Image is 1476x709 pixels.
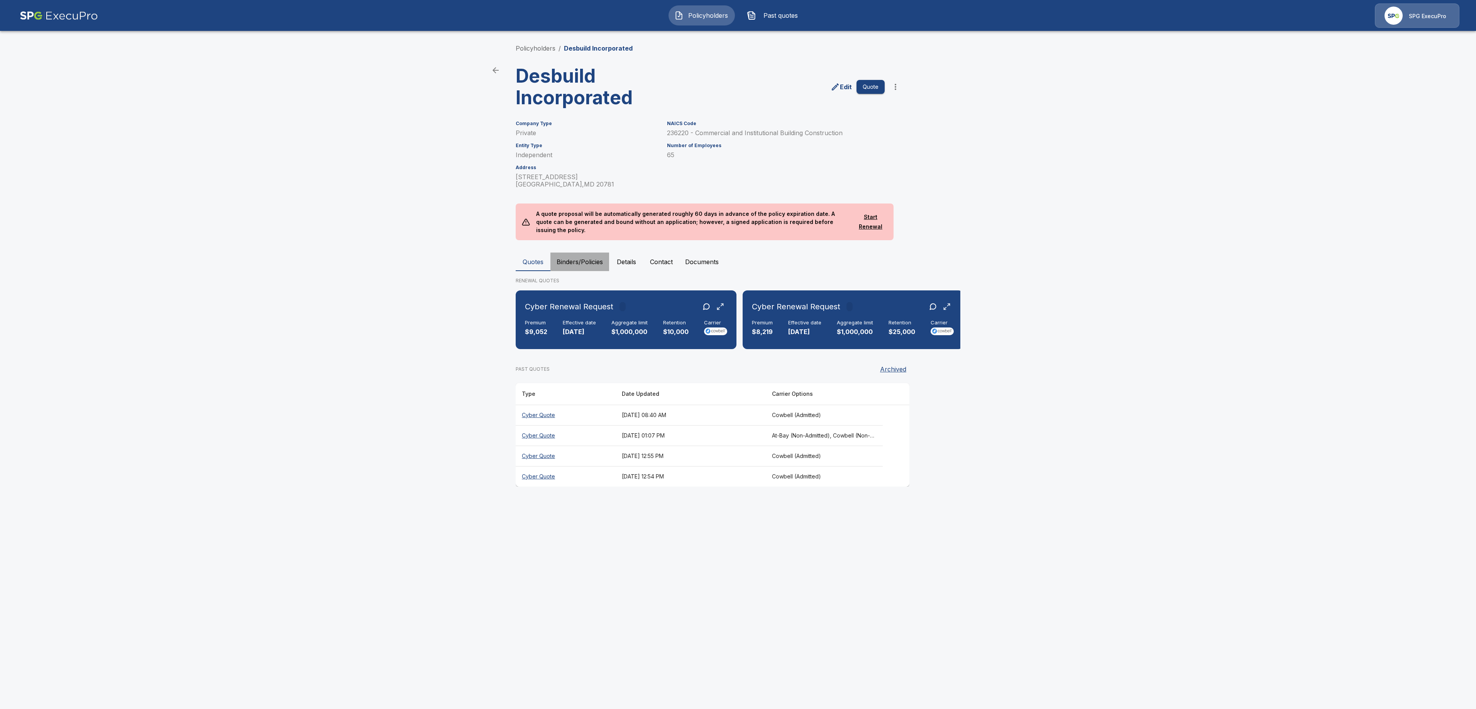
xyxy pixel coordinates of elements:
h6: Aggregate limit [837,320,873,326]
button: Past quotes IconPast quotes [741,5,807,25]
th: Cowbell (Admitted) [766,446,883,466]
p: 236220 - Commercial and Institutional Building Construction [667,129,885,137]
th: Type [516,383,616,405]
p: RENEWAL QUOTES [516,277,960,284]
th: [DATE] 12:55 PM [616,446,766,466]
p: PAST QUOTES [516,366,550,373]
p: [DATE] [788,327,821,336]
h6: Address [516,165,658,170]
th: Cyber Quote [516,405,616,425]
img: AA Logo [20,3,98,28]
p: $25,000 [889,327,915,336]
p: $8,219 [752,327,773,336]
th: Cowbell (Admitted) [766,466,883,487]
h6: Number of Employees [667,143,885,148]
th: [DATE] 01:07 PM [616,425,766,446]
h6: Premium [752,320,773,326]
th: Cyber Quote [516,446,616,466]
h6: Cyber Renewal Request [525,300,613,313]
div: policyholder tabs [516,253,960,271]
a: Policyholders [516,44,555,52]
img: Agency Icon [1385,7,1403,25]
button: Quotes [516,253,550,271]
p: Edit [840,82,852,92]
p: [STREET_ADDRESS] [GEOGRAPHIC_DATA] , MD 20781 [516,173,658,188]
th: At-Bay (Non-Admitted), Cowbell (Non-Admitted), Corvus Cyber (Non-Admitted), Tokio Marine TMHCC (N... [766,425,883,446]
p: Independent [516,151,658,159]
span: Past quotes [759,11,802,20]
th: Carrier Options [766,383,883,405]
img: Carrier [931,327,954,335]
img: Policyholders Icon [674,11,684,20]
nav: breadcrumb [516,44,633,53]
button: Policyholders IconPolicyholders [669,5,735,25]
h6: Retention [663,320,689,326]
a: Agency IconSPG ExecuPro [1375,3,1459,28]
th: Cyber Quote [516,466,616,487]
p: [DATE] [563,327,596,336]
h6: Premium [525,320,547,326]
button: Binders/Policies [550,253,609,271]
h3: Desbuild Incorporated [516,65,706,109]
a: edit [829,81,853,93]
h6: Cyber Renewal Request [752,300,840,313]
button: Details [609,253,644,271]
th: [DATE] 12:54 PM [616,466,766,487]
p: $10,000 [663,327,689,336]
table: responsive table [516,383,909,487]
p: Desbuild Incorporated [564,44,633,53]
button: Documents [679,253,725,271]
th: Date Updated [616,383,766,405]
li: / [559,44,561,53]
img: Past quotes Icon [747,11,756,20]
h6: Aggregate limit [611,320,648,326]
h6: Effective date [563,320,596,326]
button: more [888,79,903,95]
button: Start Renewal [854,210,887,234]
th: Cyber Quote [516,425,616,446]
a: back [488,63,503,78]
p: SPG ExecuPro [1409,12,1446,20]
p: $1,000,000 [837,327,873,336]
h6: Retention [889,320,915,326]
p: $9,052 [525,327,547,336]
p: $1,000,000 [611,327,648,336]
p: 65 [667,151,885,159]
h6: Carrier [704,320,727,326]
img: Carrier [704,327,727,335]
h6: Effective date [788,320,821,326]
p: Private [516,129,658,137]
button: Archived [877,361,909,377]
button: Contact [644,253,679,271]
span: Policyholders [687,11,729,20]
th: [DATE] 08:40 AM [616,405,766,425]
h6: Entity Type [516,143,658,148]
th: Cowbell (Admitted) [766,405,883,425]
p: A quote proposal will be automatically generated roughly 60 days in advance of the policy expirat... [530,204,853,240]
h6: NAICS Code [667,121,885,126]
h6: Company Type [516,121,658,126]
button: Quote [856,80,885,94]
h6: Carrier [931,320,954,326]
